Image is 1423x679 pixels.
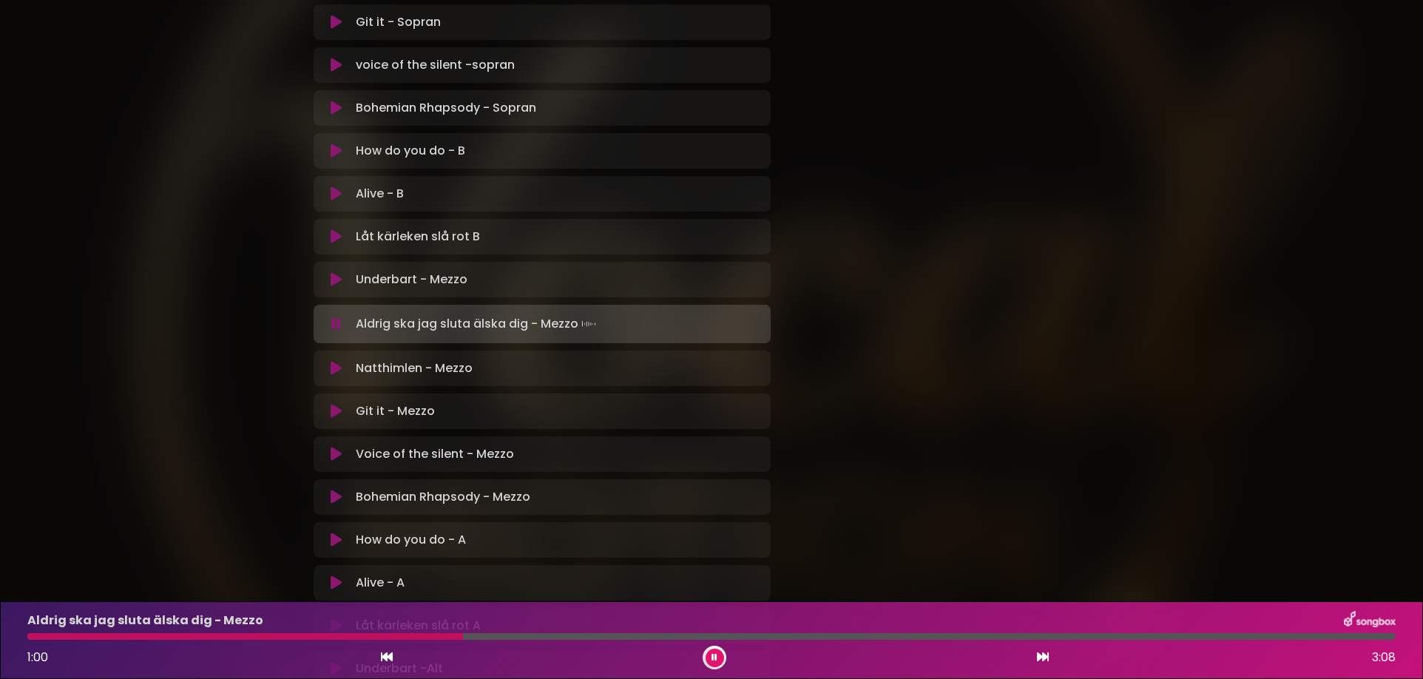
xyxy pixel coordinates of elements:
[578,314,599,334] img: waveform4.gif
[356,185,404,203] p: Alive - B
[356,359,473,377] p: Natthimlen - Mezzo
[356,271,467,288] p: Underbart - Mezzo
[356,574,405,592] p: Alive - A
[356,228,480,246] p: Låt kärleken slå rot B
[356,314,599,334] p: Aldrig ska jag sluta älska dig - Mezzo
[27,612,263,629] p: Aldrig ska jag sluta älska dig - Mezzo
[27,649,48,666] span: 1:00
[356,402,435,420] p: Git it - Mezzo
[356,13,441,31] p: Git it - Sopran
[356,99,536,117] p: Bohemian Rhapsody - Sopran
[356,531,466,549] p: How do you do - A
[356,56,515,74] p: voice of the silent -sopran
[356,488,530,506] p: Bohemian Rhapsody - Mezzo
[1372,649,1396,666] span: 3:08
[1344,611,1396,630] img: songbox-logo-white.png
[356,445,514,463] p: Voice of the silent - Mezzo
[356,142,465,160] p: How do you do - B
